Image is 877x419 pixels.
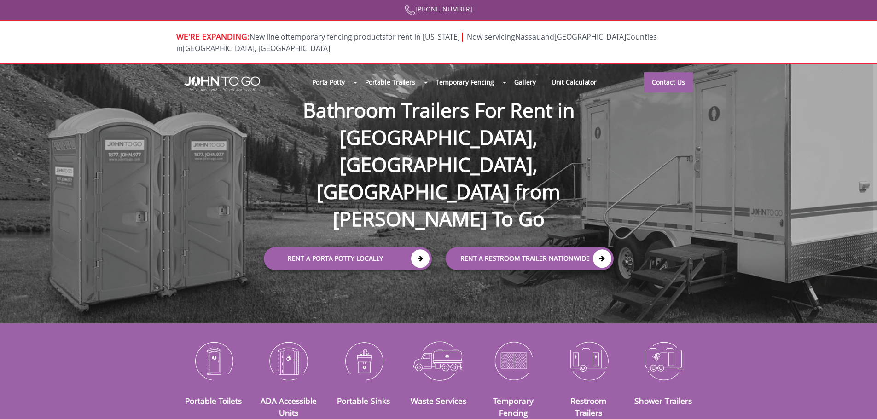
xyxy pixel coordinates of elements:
[493,395,534,418] a: Temporary Fencing
[261,395,317,418] a: ADA Accessible Units
[570,395,606,418] a: Restroom Trailers
[183,337,244,385] img: Portable-Toilets-icon_N.png
[176,32,657,53] span: New line of for rent in [US_STATE]
[446,247,614,270] a: rent a RESTROOM TRAILER Nationwide
[333,337,394,385] img: Portable-Sinks-icon_N.png
[176,32,657,53] span: Now servicing and Counties in
[185,395,242,406] a: Portable Toilets
[357,72,423,92] a: Portable Trailers
[460,30,465,42] span: |
[558,337,619,385] img: Restroom-Trailers-icon_N.png
[337,395,390,406] a: Portable Sinks
[633,337,694,385] img: Shower-Trailers-icon_N.png
[304,72,353,92] a: Porta Potty
[264,247,432,270] a: Rent a Porta Potty Locally
[255,67,623,233] h1: Bathroom Trailers For Rent in [GEOGRAPHIC_DATA], [GEOGRAPHIC_DATA], [GEOGRAPHIC_DATA] from [PERSO...
[634,395,692,406] a: Shower Trailers
[554,32,626,42] a: [GEOGRAPHIC_DATA]
[408,337,469,385] img: Waste-Services-icon_N.png
[184,76,260,91] img: JOHN to go
[411,395,466,406] a: Waste Services
[506,72,543,92] a: Gallery
[644,72,693,92] a: Contact Us
[515,32,541,42] a: Nassau
[544,72,605,92] a: Unit Calculator
[176,31,250,42] span: WE'RE EXPANDING:
[428,72,502,92] a: Temporary Fencing
[483,337,544,385] img: Temporary-Fencing-cion_N.png
[258,337,319,385] img: ADA-Accessible-Units-icon_N.png
[405,5,472,13] a: [PHONE_NUMBER]
[288,32,386,42] a: temporary fencing products
[183,43,330,53] a: [GEOGRAPHIC_DATA], [GEOGRAPHIC_DATA]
